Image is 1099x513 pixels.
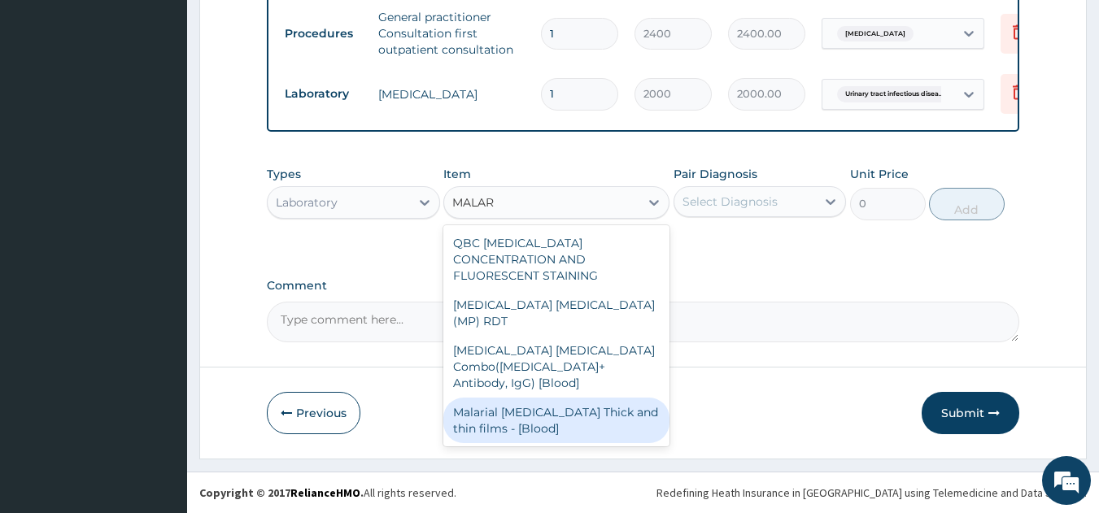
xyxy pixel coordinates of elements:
span: [MEDICAL_DATA] [837,26,914,42]
span: Urinary tract infectious disea... [837,86,952,102]
td: Laboratory [277,79,370,109]
label: Unit Price [850,166,909,182]
div: Redefining Heath Insurance in [GEOGRAPHIC_DATA] using Telemedicine and Data Science! [656,485,1087,501]
div: [MEDICAL_DATA] [MEDICAL_DATA] Combo([MEDICAL_DATA]+ Antibody, IgG) [Blood] [443,336,669,398]
label: Pair Diagnosis [674,166,757,182]
td: Procedures [277,19,370,49]
button: Previous [267,392,360,434]
button: Submit [922,392,1019,434]
label: Item [443,166,471,182]
td: General practitioner Consultation first outpatient consultation [370,1,533,66]
div: Laboratory [276,194,338,211]
img: d_794563401_company_1708531726252_794563401 [30,81,66,122]
div: Select Diagnosis [683,193,778,210]
label: Comment [267,279,1020,293]
footer: All rights reserved. [187,472,1099,513]
div: QBC [MEDICAL_DATA] CONCENTRATION AND FLUORESCENT STAINING [443,228,669,290]
div: Chat with us now [85,91,273,112]
div: Minimize live chat window [267,8,306,47]
button: Add [929,188,1005,220]
textarea: Type your message and hit 'Enter' [8,341,310,398]
label: Types [267,167,301,181]
td: [MEDICAL_DATA] [370,78,533,111]
strong: Copyright © 2017 . [199,485,364,500]
span: We're online! [94,153,225,317]
a: RelianceHMO [290,485,360,500]
div: Malarial [MEDICAL_DATA] Thick and thin films - [Blood] [443,398,669,443]
div: [MEDICAL_DATA] [MEDICAL_DATA] (MP) RDT [443,290,669,336]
